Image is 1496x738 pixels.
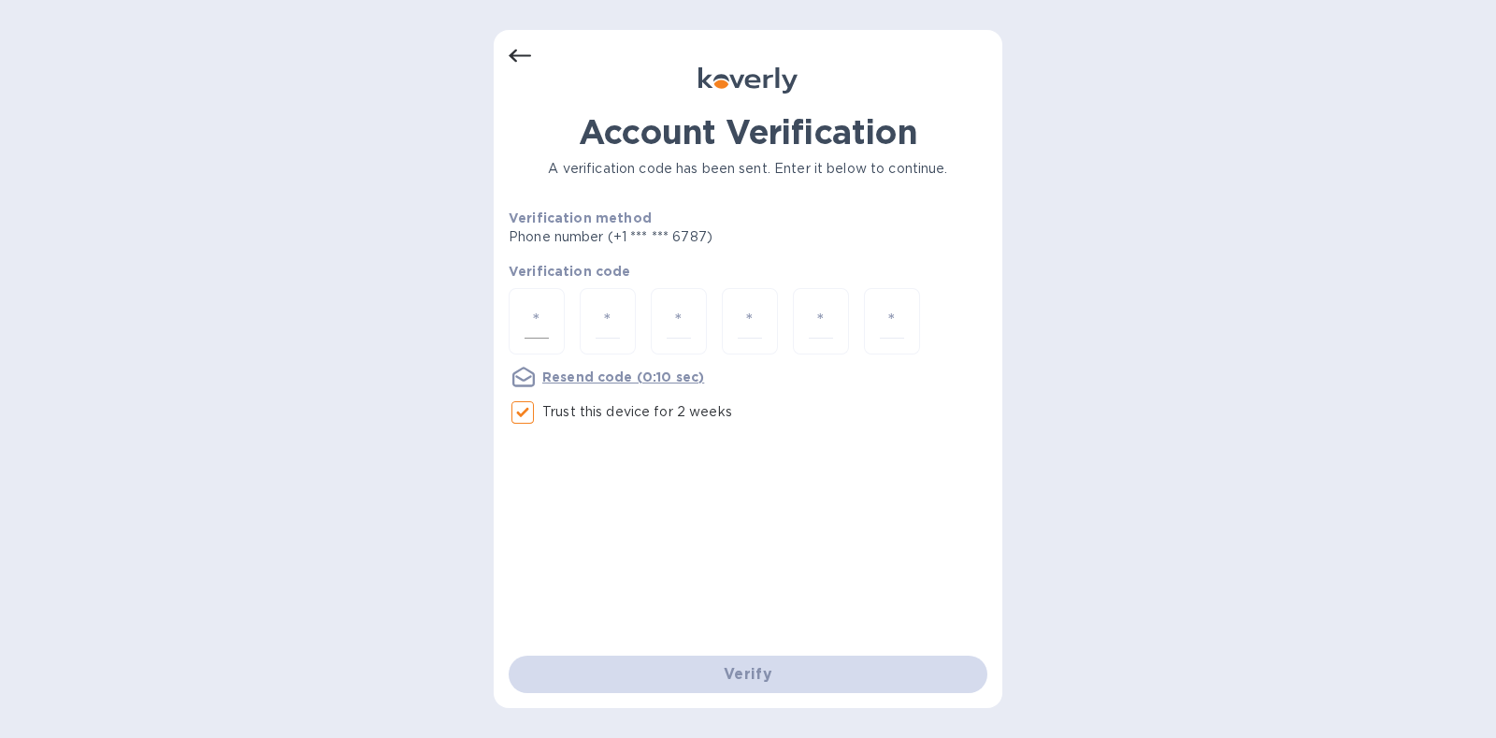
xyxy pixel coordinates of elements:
[509,159,987,179] p: A verification code has been sent. Enter it below to continue.
[509,262,987,281] p: Verification code
[542,369,704,384] u: Resend code (0:10 sec)
[509,227,856,247] p: Phone number (+1 *** *** 6787)
[542,402,732,422] p: Trust this device for 2 weeks
[509,210,652,225] b: Verification method
[509,112,987,152] h1: Account Verification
